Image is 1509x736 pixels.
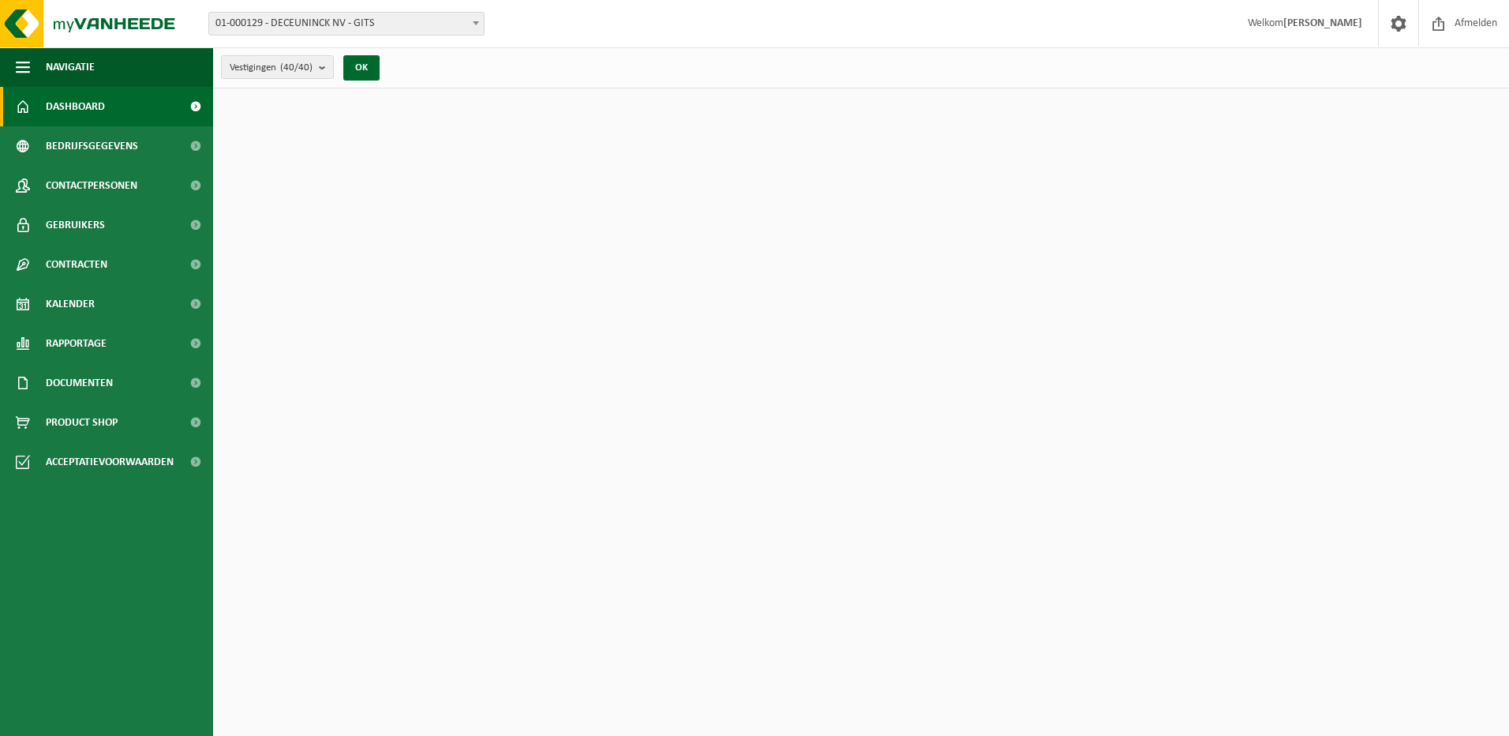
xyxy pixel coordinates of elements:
[208,12,485,36] span: 01-000129 - DECEUNINCK NV - GITS
[209,13,484,35] span: 01-000129 - DECEUNINCK NV - GITS
[1283,17,1362,29] strong: [PERSON_NAME]
[46,442,174,482] span: Acceptatievoorwaarden
[46,324,107,363] span: Rapportage
[46,126,138,166] span: Bedrijfsgegevens
[343,55,380,81] button: OK
[46,403,118,442] span: Product Shop
[46,363,113,403] span: Documenten
[46,284,95,324] span: Kalender
[46,166,137,205] span: Contactpersonen
[46,47,95,87] span: Navigatie
[221,55,334,79] button: Vestigingen(40/40)
[46,87,105,126] span: Dashboard
[46,205,105,245] span: Gebruikers
[46,245,107,284] span: Contracten
[280,62,313,73] count: (40/40)
[230,56,313,80] span: Vestigingen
